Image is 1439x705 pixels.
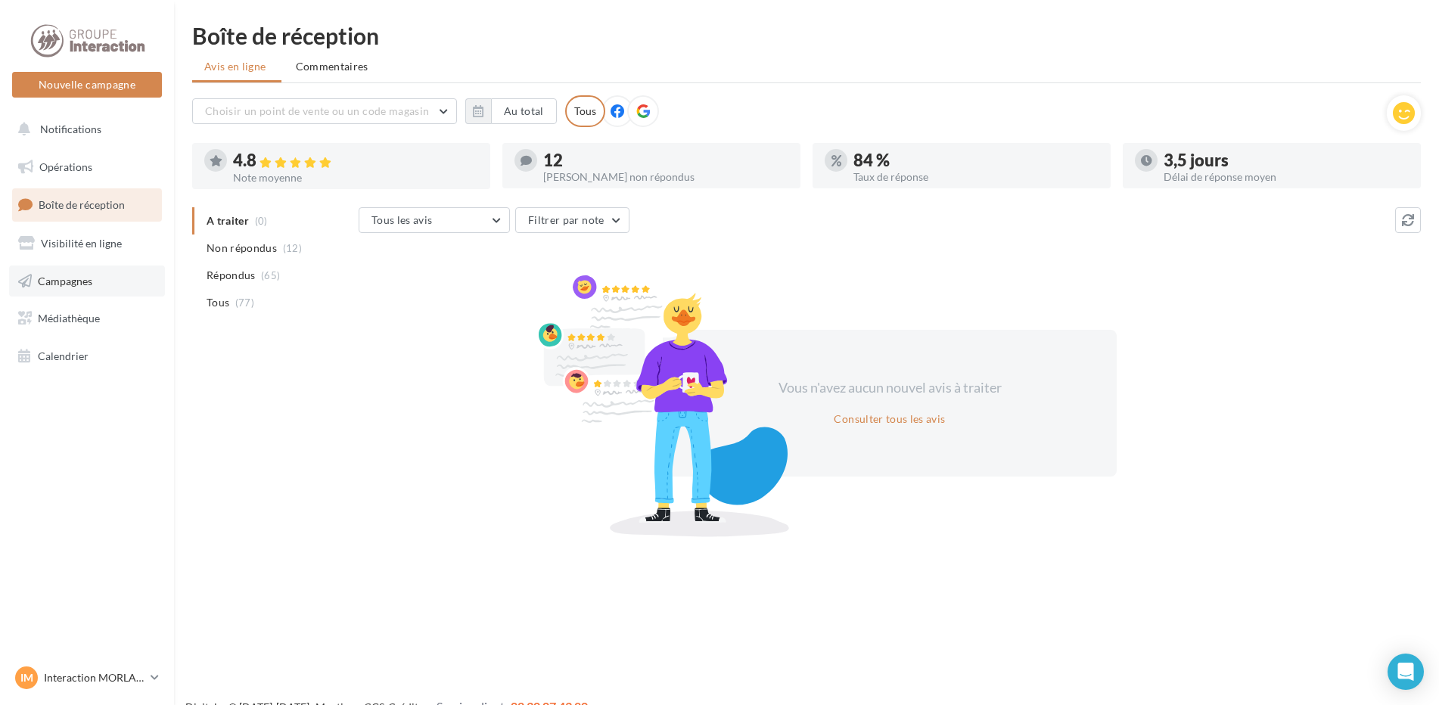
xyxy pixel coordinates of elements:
button: Au total [465,98,557,124]
button: Au total [491,98,557,124]
span: Opérations [39,160,92,173]
a: Opérations [9,151,165,183]
a: Calendrier [9,340,165,372]
button: Notifications [9,113,159,145]
span: IM [20,670,33,685]
span: (65) [261,269,280,281]
div: Vous n'avez aucun nouvel avis à traiter [760,378,1020,398]
div: 12 [543,152,788,169]
div: Boîte de réception [192,24,1421,47]
div: 4.8 [233,152,478,169]
span: Boîte de réception [39,198,125,211]
a: Visibilité en ligne [9,228,165,259]
div: Tous [565,95,605,127]
div: Open Intercom Messenger [1388,654,1424,690]
span: Tous les avis [371,213,433,226]
a: IM Interaction MORLAIX [12,663,162,692]
span: Tous [207,295,229,310]
span: Non répondus [207,241,277,256]
span: Notifications [40,123,101,135]
button: Filtrer par note [515,207,629,233]
a: Médiathèque [9,303,165,334]
button: Consulter tous les avis [828,410,951,428]
span: (77) [235,297,254,309]
button: Nouvelle campagne [12,72,162,98]
p: Interaction MORLAIX [44,670,145,685]
div: Note moyenne [233,172,478,183]
span: (12) [283,242,302,254]
div: Délai de réponse moyen [1164,172,1409,182]
span: Visibilité en ligne [41,237,122,250]
span: Campagnes [38,274,92,287]
span: Commentaires [296,59,368,74]
button: Tous les avis [359,207,510,233]
div: 84 % [853,152,1099,169]
button: Choisir un point de vente ou un code magasin [192,98,457,124]
div: Taux de réponse [853,172,1099,182]
div: [PERSON_NAME] non répondus [543,172,788,182]
span: Choisir un point de vente ou un code magasin [205,104,429,117]
a: Boîte de réception [9,188,165,221]
span: Médiathèque [38,312,100,325]
span: Répondus [207,268,256,283]
span: Calendrier [38,349,89,362]
div: 3,5 jours [1164,152,1409,169]
a: Campagnes [9,266,165,297]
